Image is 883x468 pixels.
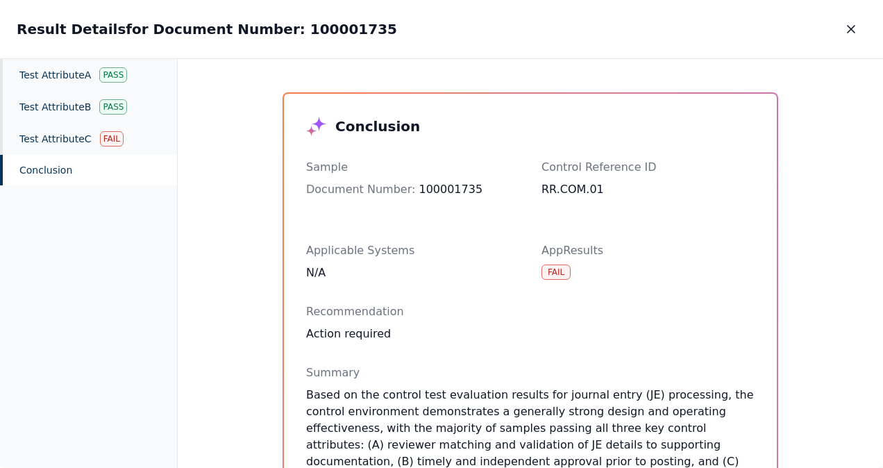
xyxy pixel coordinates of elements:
h3: Conclusion [335,117,420,136]
div: Fail [100,131,124,147]
p: Recommendation [306,303,755,320]
div: Fail [541,265,571,280]
div: RR.COM.01 [541,181,755,198]
p: Control Reference ID [541,159,755,176]
div: Pass [99,67,127,83]
p: Sample [306,159,519,176]
span: Document Number : [306,183,415,196]
div: Action required [306,326,755,342]
div: 100001735 [306,181,519,198]
p: AppResults [541,242,755,259]
p: Summary [306,365,755,381]
h2: Result Details for Document Number: 100001735 [17,19,397,39]
p: Applicable Systems [306,242,519,259]
div: N/A [306,265,519,281]
div: Pass [99,99,127,115]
